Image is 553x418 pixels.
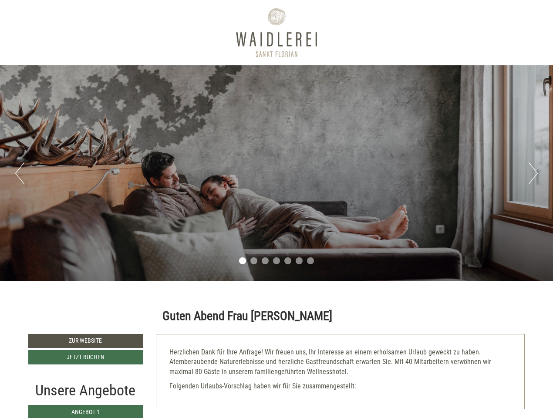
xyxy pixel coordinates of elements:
[169,347,512,378] p: Herzlichen Dank für Ihre Anfrage! Wir freuen uns, Ihr Interesse an einem erholsamen Urlaub geweck...
[15,162,24,184] button: Previous
[162,310,332,323] h1: Guten Abend Frau [PERSON_NAME]
[28,380,143,401] div: Unsere Angebote
[71,408,100,415] span: Angebot 1
[28,350,143,364] a: Jetzt buchen
[169,381,512,391] p: Folgenden Urlaubs-Vorschlag haben wir für Sie zusammengestellt:
[28,334,143,348] a: Zur Website
[529,162,538,184] button: Next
